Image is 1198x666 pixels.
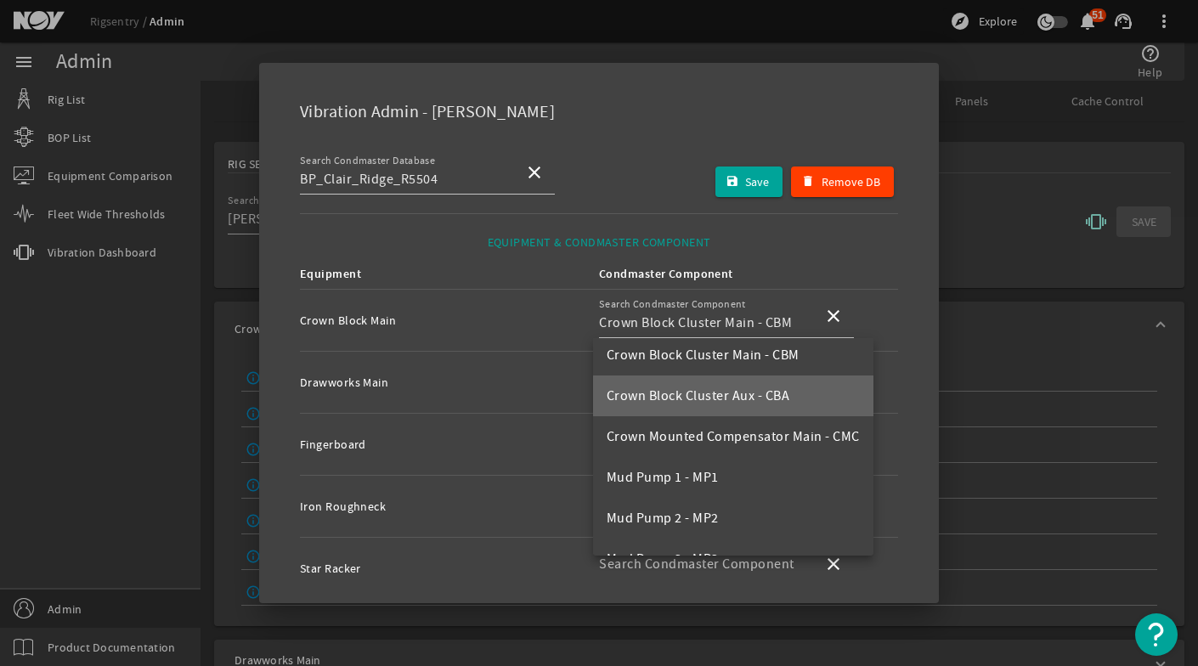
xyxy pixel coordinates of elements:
[823,554,844,574] mat-icon: close
[300,169,511,189] input: Please Select a Database
[823,306,844,326] mat-icon: close
[607,510,719,527] span: Mud Pump 2 - MP2
[1135,613,1178,656] button: Open Resource Center
[745,172,769,192] span: Save
[607,469,719,486] span: Mud Pump 1 - MP1
[300,289,599,351] td: Crown Block Main
[300,475,599,537] td: Iron Roughneck
[599,556,794,573] mat-label: Search Condmaster Component
[599,298,745,311] mat-label: Search Condmaster Component
[300,537,599,599] td: Star Racker
[607,550,719,567] span: Mud Pump 3 - MP3
[599,260,898,290] th: Condmaster Component
[300,351,599,413] td: Drawworks Main
[607,428,860,445] span: Crown Mounted Compensator Main - CMC
[524,162,545,183] mat-icon: close
[300,260,599,290] th: Equipment
[300,214,898,260] div: EQUIPMENT & CONDMASTER COMPONENT
[607,387,790,404] span: Crown Block Cluster Aux - CBA
[791,166,894,197] button: Remove DB
[300,155,435,167] mat-label: Search Condmaster Database
[715,166,783,197] button: Save
[280,83,918,133] div: Vibration Admin - [PERSON_NAME]
[300,413,599,475] td: Fingerboard
[607,347,800,364] span: Crown Block Cluster Main - CBM
[822,172,880,192] span: Remove DB
[599,313,810,333] input: Please Select a Component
